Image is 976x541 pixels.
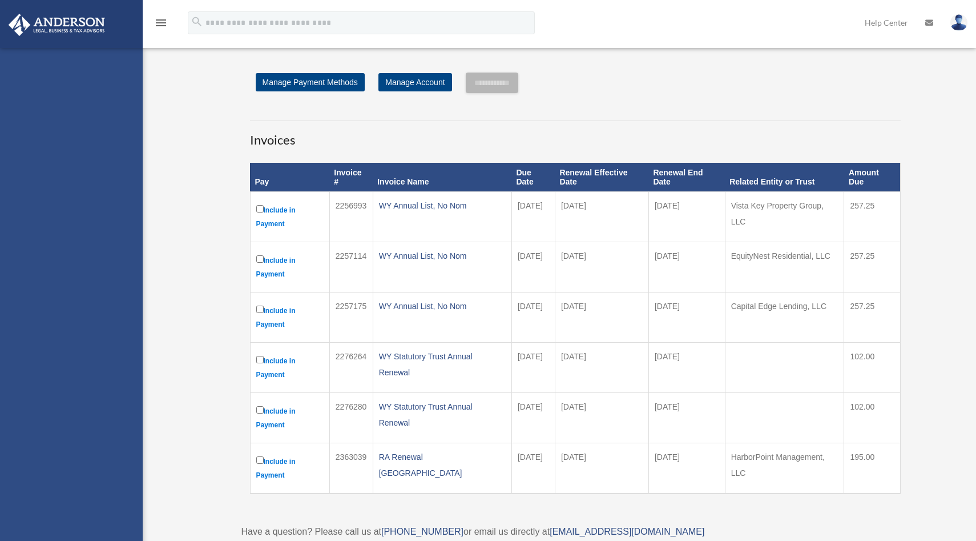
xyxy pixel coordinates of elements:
[648,443,725,494] td: [DATE]
[378,73,451,91] a: Manage Account
[256,356,264,363] input: Include in Payment
[329,163,373,192] th: Invoice #
[844,292,900,343] td: 257.25
[256,456,264,464] input: Include in Payment
[725,192,844,242] td: Vista Key Property Group, LLC
[844,343,900,393] td: 102.00
[256,253,324,281] label: Include in Payment
[511,292,555,343] td: [DATE]
[329,393,373,443] td: 2276280
[256,406,264,414] input: Include in Payment
[555,192,648,242] td: [DATE]
[844,393,900,443] td: 102.00
[725,292,844,343] td: Capital Edge Lending, LLC
[256,203,324,231] label: Include in Payment
[844,192,900,242] td: 257.25
[555,443,648,494] td: [DATE]
[555,393,648,443] td: [DATE]
[511,393,555,443] td: [DATE]
[373,163,511,192] th: Invoice Name
[379,298,506,314] div: WY Annual List, No Nom
[256,306,264,313] input: Include in Payment
[329,242,373,292] td: 2257114
[256,303,324,331] label: Include in Payment
[379,198,506,214] div: WY Annual List, No Nom
[725,242,844,292] td: EquityNest Residential, LLC
[844,163,900,192] th: Amount Due
[648,292,725,343] td: [DATE]
[381,527,463,536] a: [PHONE_NUMBER]
[154,20,168,30] a: menu
[329,192,373,242] td: 2256993
[256,205,264,213] input: Include in Payment
[555,242,648,292] td: [DATE]
[256,404,324,432] label: Include in Payment
[555,343,648,393] td: [DATE]
[648,343,725,393] td: [DATE]
[511,192,555,242] td: [DATE]
[256,454,324,482] label: Include in Payment
[241,524,909,540] p: Have a question? Please call us at or email us directly at
[555,292,648,343] td: [DATE]
[555,163,648,192] th: Renewal Effective Date
[379,399,506,431] div: WY Statutory Trust Annual Renewal
[648,242,725,292] td: [DATE]
[950,14,967,31] img: User Pic
[379,248,506,264] div: WY Annual List, No Nom
[844,242,900,292] td: 257.25
[379,449,506,481] div: RA Renewal [GEOGRAPHIC_DATA]
[511,343,555,393] td: [DATE]
[725,443,844,494] td: HarborPoint Management, LLC
[379,348,506,380] div: WY Statutory Trust Annual Renewal
[154,16,168,30] i: menu
[5,14,108,36] img: Anderson Advisors Platinum Portal
[329,292,373,343] td: 2257175
[191,15,203,28] i: search
[844,443,900,494] td: 195.00
[250,163,329,192] th: Pay
[329,443,373,494] td: 2363039
[648,163,725,192] th: Renewal End Date
[250,121,901,149] h3: Invoices
[511,163,555,192] th: Due Date
[511,242,555,292] td: [DATE]
[648,393,725,443] td: [DATE]
[511,443,555,494] td: [DATE]
[550,527,704,536] a: [EMAIL_ADDRESS][DOMAIN_NAME]
[256,354,324,382] label: Include in Payment
[256,73,365,91] a: Manage Payment Methods
[648,192,725,242] td: [DATE]
[256,255,264,263] input: Include in Payment
[725,163,844,192] th: Related Entity or Trust
[329,343,373,393] td: 2276264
